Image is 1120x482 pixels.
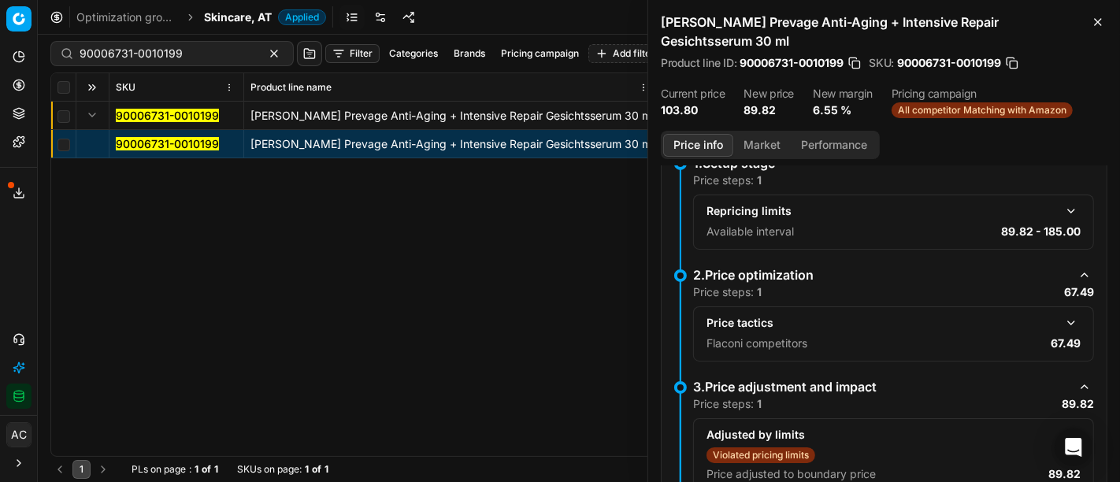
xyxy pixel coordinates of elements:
[713,449,809,462] p: Violated pricing limits
[132,463,218,476] div: :
[447,44,491,63] button: Brands
[94,460,113,479] button: Go to next page
[706,224,794,239] p: Available interval
[661,13,1107,50] h2: [PERSON_NAME] Prevage Anti-Aging + Intensive Repair Gesichtsserum 30 ml
[1062,396,1094,412] p: 89.82
[80,46,252,61] input: Search by SKU or title
[50,460,113,479] nav: pagination
[706,203,1055,219] div: Repricing limits
[1048,466,1081,482] p: 89.82
[495,44,585,63] button: Pricing campaign
[116,109,219,122] mark: 90006731-0010199
[325,463,328,476] strong: 1
[83,106,102,124] button: Expand
[706,336,807,351] p: Flaconi competitors
[897,55,1001,71] span: 90006731-0010199
[892,102,1073,118] span: All competitor Matching with Amazon
[706,315,1055,331] div: Price tactics
[72,460,91,479] button: 1
[202,463,211,476] strong: of
[744,102,794,118] dd: 89.82
[740,55,844,71] span: 90006731-0010199
[325,44,380,63] button: Filter
[757,285,762,298] strong: 1
[892,88,1073,99] dt: Pricing campaign
[76,9,177,25] a: Optimization groups
[214,463,218,476] strong: 1
[693,284,762,300] p: Price steps:
[250,81,332,94] span: Product line name
[278,9,326,25] span: Applied
[693,172,762,188] p: Price steps:
[791,134,877,157] button: Performance
[661,57,736,69] span: Product line ID :
[305,463,309,476] strong: 1
[813,88,873,99] dt: New margin
[733,134,791,157] button: Market
[132,463,186,476] span: PLs on page
[588,44,662,63] button: Add filter
[1001,224,1081,239] p: 89.82 - 185.00
[116,108,219,124] button: 90006731-0010199
[661,102,725,118] dd: 103.80
[869,57,894,69] span: SKU :
[116,137,219,150] mark: 90006731-0010199
[6,422,32,447] button: AC
[693,377,1069,396] div: 3.Price adjustment and impact
[1051,336,1081,351] p: 67.49
[204,9,326,25] span: Skincare, ATApplied
[744,88,794,99] dt: New price
[50,460,69,479] button: Go to previous page
[195,463,198,476] strong: 1
[250,136,651,152] div: [PERSON_NAME] Prevage Anti-Aging + Intensive Repair Gesichtsserum 30 ml
[757,397,762,410] strong: 1
[1064,284,1094,300] p: 67.49
[7,423,31,447] span: AC
[383,44,444,63] button: Categories
[661,88,725,99] dt: Current price
[1055,428,1092,466] div: Open Intercom Messenger
[250,108,651,124] div: [PERSON_NAME] Prevage Anti-Aging + Intensive Repair Gesichtsserum 30 ml
[663,134,733,157] button: Price info
[693,265,1069,284] div: 2.Price optimization
[312,463,321,476] strong: of
[76,9,326,25] nav: breadcrumb
[237,463,302,476] span: SKUs on page :
[706,427,1055,443] div: Adjusted by limits
[204,9,272,25] span: Skincare, AT
[83,78,102,97] button: Expand all
[757,173,762,187] strong: 1
[693,396,762,412] p: Price steps:
[116,136,219,152] button: 90006731-0010199
[706,466,876,482] p: Price adjusted to boundary price
[813,102,873,118] dd: 6.55 %
[116,81,135,94] span: SKU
